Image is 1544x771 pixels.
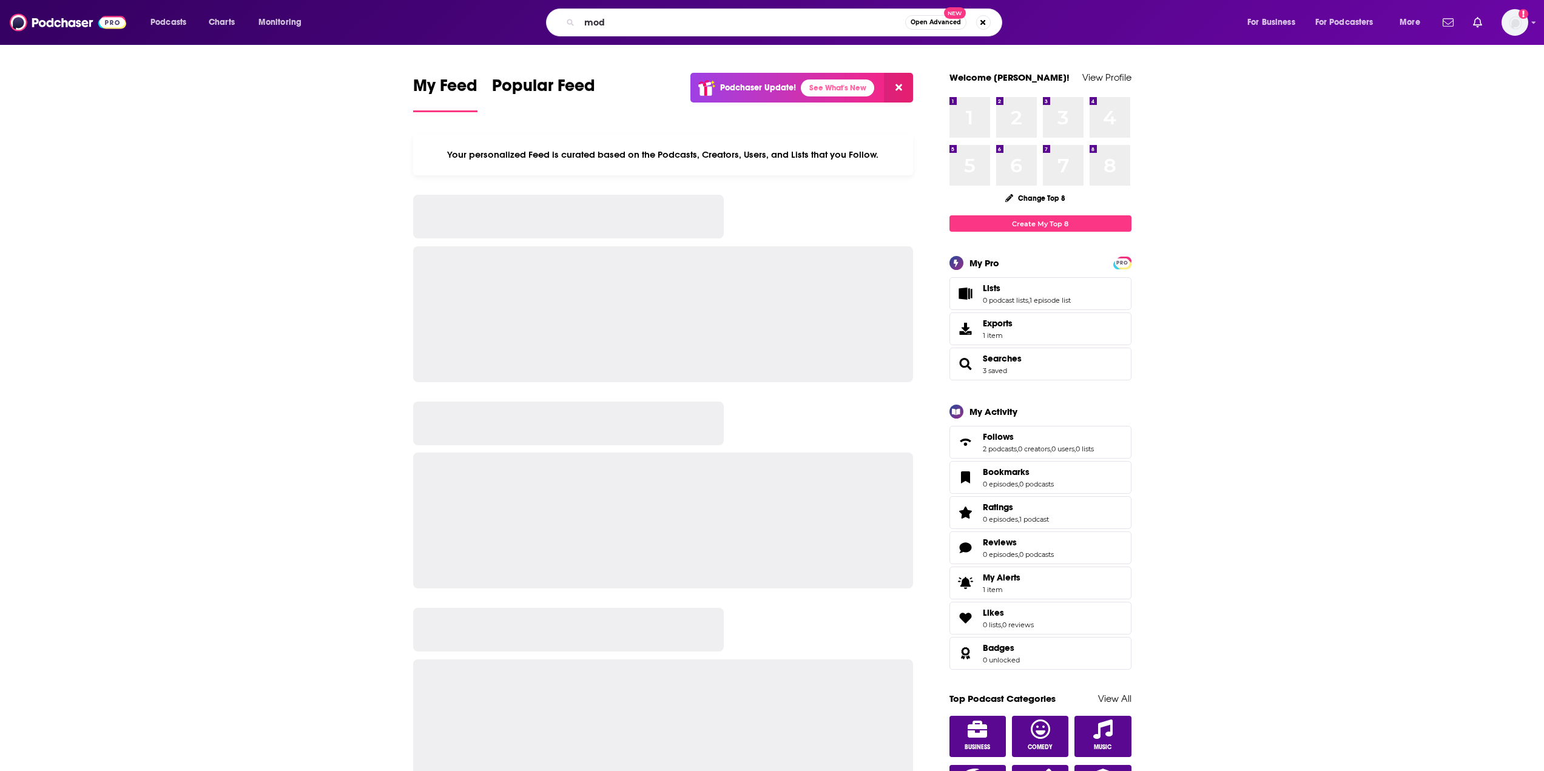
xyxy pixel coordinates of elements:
img: Podchaser - Follow, Share and Rate Podcasts [10,11,126,34]
span: More [1400,14,1420,31]
button: Show profile menu [1502,9,1528,36]
span: Ratings [983,502,1013,513]
span: Open Advanced [911,19,961,25]
a: Badges [954,645,978,662]
span: Reviews [983,537,1017,548]
svg: Add a profile image [1519,9,1528,19]
div: Your personalized Feed is curated based on the Podcasts, Creators, Users, and Lists that you Follow. [413,134,914,175]
a: Searches [983,353,1022,364]
span: 1 item [983,585,1020,594]
span: My Alerts [983,572,1020,583]
a: Reviews [983,537,1054,548]
a: Lists [954,285,978,302]
span: Searches [949,348,1131,380]
a: Reviews [954,539,978,556]
span: Monitoring [258,14,302,31]
a: 0 podcasts [1019,550,1054,559]
span: Exports [983,318,1013,329]
button: Open AdvancedNew [905,15,966,30]
span: Bookmarks [949,461,1131,494]
a: PRO [1115,258,1130,267]
a: Comedy [1012,716,1069,757]
a: Charts [201,13,242,32]
a: Follows [954,434,978,451]
a: 0 creators [1018,445,1050,453]
span: , [1074,445,1076,453]
span: Badges [949,637,1131,670]
a: Business [949,716,1006,757]
div: My Activity [969,406,1017,417]
div: Search podcasts, credits, & more... [558,8,1014,36]
a: Likes [954,610,978,627]
span: , [1018,515,1019,524]
span: Popular Feed [492,75,595,103]
span: Ratings [949,496,1131,529]
span: Reviews [949,531,1131,564]
span: My Alerts [954,574,978,591]
button: open menu [1391,13,1435,32]
a: 0 episodes [983,550,1018,559]
span: Exports [954,320,978,337]
div: My Pro [969,257,999,269]
p: Podchaser Update! [720,82,796,93]
a: 1 podcast [1019,515,1049,524]
span: Bookmarks [983,466,1030,477]
span: For Podcasters [1315,14,1374,31]
a: Welcome [PERSON_NAME]! [949,72,1070,83]
a: View All [1098,693,1131,704]
a: Likes [983,607,1034,618]
img: User Profile [1502,9,1528,36]
a: 0 podcast lists [983,296,1028,305]
span: Lists [983,283,1000,294]
button: open menu [1239,13,1310,32]
span: PRO [1115,258,1130,268]
span: Logged in as Ashley_Beenen [1502,9,1528,36]
a: 1 episode list [1030,296,1071,305]
span: New [944,7,966,19]
span: 1 item [983,331,1013,340]
a: Bookmarks [983,466,1054,477]
span: Follows [949,426,1131,459]
span: Likes [983,607,1004,618]
a: 0 episodes [983,480,1018,488]
span: Music [1094,744,1111,751]
a: Popular Feed [492,75,595,112]
button: open menu [1307,13,1391,32]
span: Follows [983,431,1014,442]
button: Change Top 8 [998,190,1073,206]
a: Exports [949,312,1131,345]
a: My Alerts [949,567,1131,599]
span: Business [965,744,990,751]
span: My Feed [413,75,477,103]
span: For Business [1247,14,1295,31]
span: , [1028,296,1030,305]
a: 0 unlocked [983,656,1020,664]
a: Music [1074,716,1131,757]
a: See What's New [801,79,874,96]
a: Lists [983,283,1071,294]
a: 0 users [1051,445,1074,453]
a: Ratings [954,504,978,521]
a: Top Podcast Categories [949,693,1056,704]
span: Podcasts [150,14,186,31]
a: 3 saved [983,366,1007,375]
span: , [1050,445,1051,453]
a: Badges [983,642,1020,653]
a: Searches [954,355,978,372]
a: View Profile [1082,72,1131,83]
a: 0 lists [983,621,1001,629]
span: , [1018,550,1019,559]
a: Create My Top 8 [949,215,1131,232]
a: 0 lists [1076,445,1094,453]
a: Show notifications dropdown [1468,12,1487,33]
span: Comedy [1028,744,1053,751]
a: Show notifications dropdown [1438,12,1458,33]
button: open menu [250,13,317,32]
span: Lists [949,277,1131,310]
a: Ratings [983,502,1049,513]
span: Charts [209,14,235,31]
